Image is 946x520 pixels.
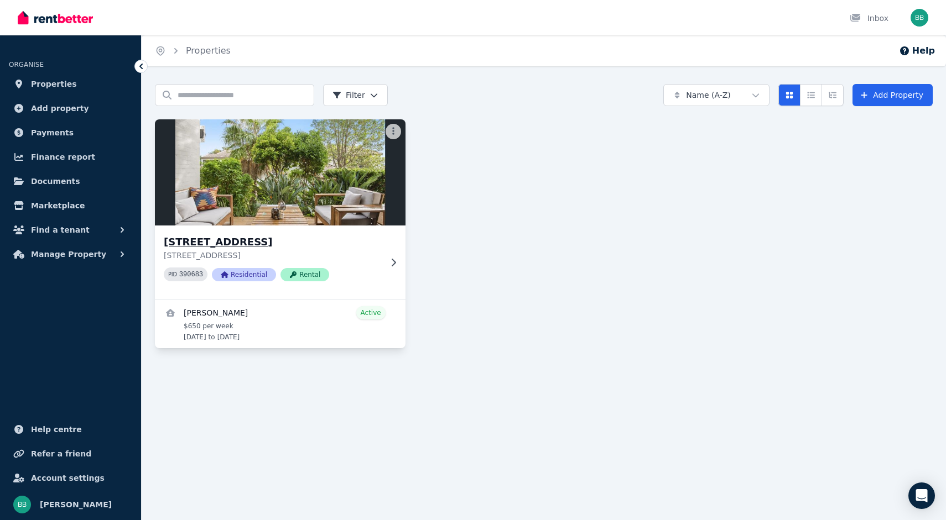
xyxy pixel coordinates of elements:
[9,97,132,119] a: Add property
[212,268,276,281] span: Residential
[822,84,844,106] button: Expanded list view
[13,496,31,513] img: Bilal Bordie
[9,122,132,144] a: Payments
[323,84,388,106] button: Filter
[9,170,132,192] a: Documents
[31,77,77,91] span: Properties
[853,84,933,106] a: Add Property
[31,102,89,115] span: Add property
[800,84,822,106] button: Compact list view
[31,447,91,460] span: Refer a friend
[850,13,888,24] div: Inbox
[164,250,381,261] p: [STREET_ADDRESS]
[911,9,928,27] img: Bilal Bordie
[179,271,203,279] code: 390683
[31,150,95,164] span: Finance report
[31,248,106,261] span: Manage Property
[908,482,935,509] div: Open Intercom Messenger
[186,45,231,56] a: Properties
[663,84,770,106] button: Name (A-Z)
[332,90,365,101] span: Filter
[778,84,844,106] div: View options
[155,119,406,299] a: 35/111-123 Markeri St, Mermaid Waters[STREET_ADDRESS][STREET_ADDRESS]PID 390683ResidentialRental
[31,223,90,237] span: Find a tenant
[686,90,731,101] span: Name (A-Z)
[9,61,44,69] span: ORGANISE
[31,126,74,139] span: Payments
[31,175,80,188] span: Documents
[18,9,93,26] img: RentBetter
[31,423,82,436] span: Help centre
[9,418,132,440] a: Help centre
[149,117,412,228] img: 35/111-123 Markeri St, Mermaid Waters
[168,271,177,277] small: PID
[280,268,329,281] span: Rental
[9,195,132,217] a: Marketplace
[31,199,85,212] span: Marketplace
[9,443,132,465] a: Refer a friend
[778,84,801,106] button: Card view
[9,243,132,265] button: Manage Property
[155,300,406,348] a: View details for Jacqueline Gaye Prince
[9,467,132,489] a: Account settings
[9,219,132,241] button: Find a tenant
[9,73,132,95] a: Properties
[142,35,244,66] nav: Breadcrumb
[9,146,132,168] a: Finance report
[40,498,112,511] span: [PERSON_NAME]
[164,234,381,250] h3: [STREET_ADDRESS]
[386,124,401,139] button: More options
[899,44,935,57] button: Help
[31,471,105,485] span: Account settings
